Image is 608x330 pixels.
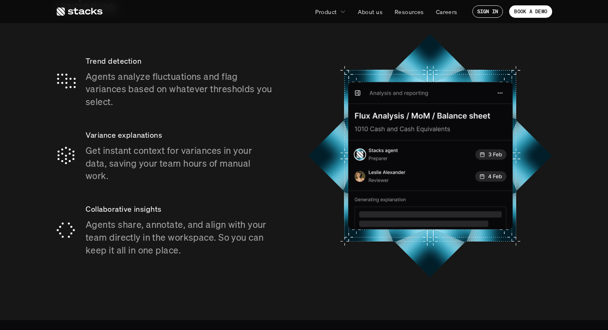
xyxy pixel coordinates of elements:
p: Trend detection [86,55,275,67]
p: Get instant context for variances in your data, saving your team hours of manual work. [86,144,275,182]
a: About us [353,4,388,19]
a: Privacy Policy [98,158,134,163]
p: Careers [436,7,457,16]
a: Resources [390,4,429,19]
a: Careers [431,4,462,19]
a: BOOK A DEMO [509,5,552,18]
p: BOOK A DEMO [514,9,547,14]
p: SIGN IN [477,9,498,14]
p: Product [315,7,337,16]
p: Agents analyze fluctuations and flag variances based on whatever thresholds you select. [86,70,275,108]
p: Agents share, annotate, and align with your team directly in the workspace. So you can keep it al... [86,218,275,256]
p: Collaborative insights [86,203,275,215]
a: SIGN IN [472,5,503,18]
p: Resources [395,7,424,16]
p: About us [358,7,383,16]
p: Variance explanations [86,129,275,141]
